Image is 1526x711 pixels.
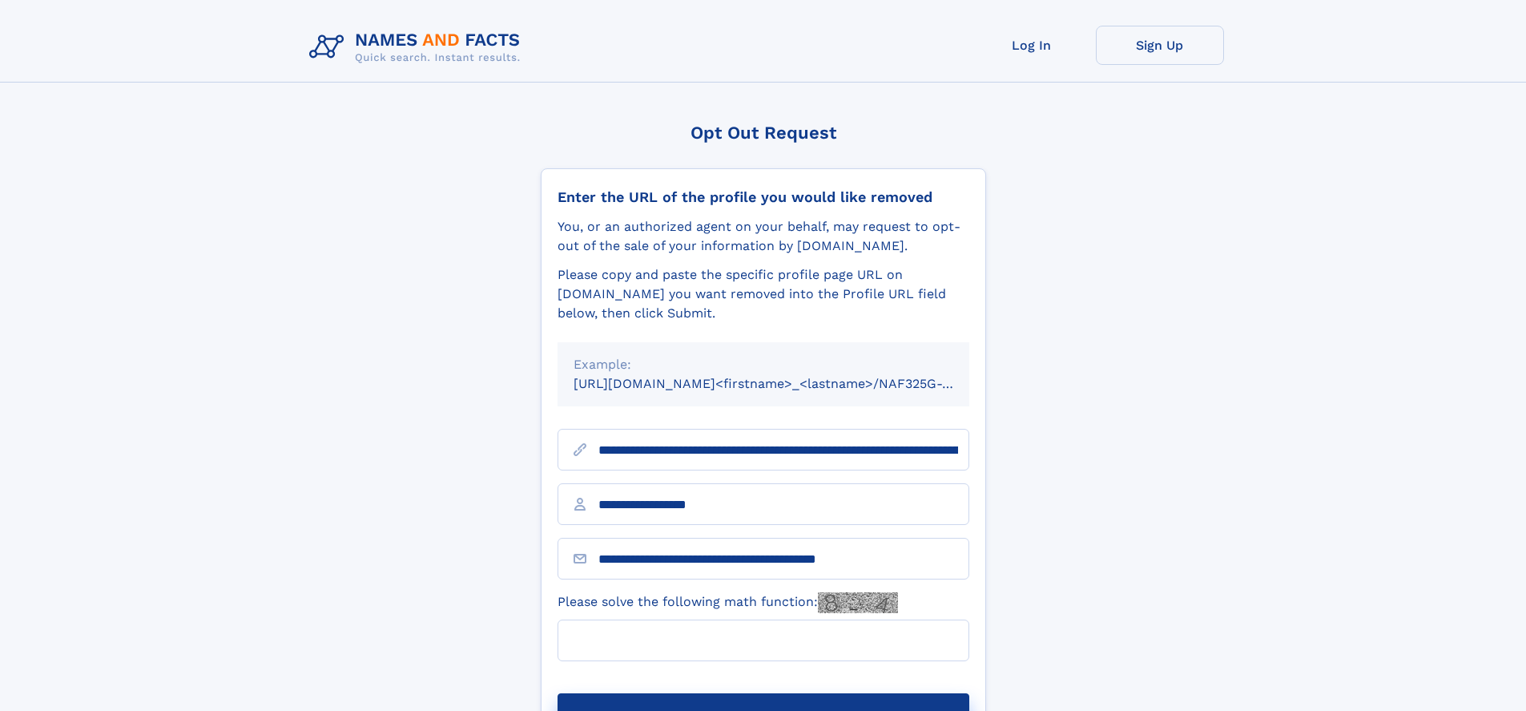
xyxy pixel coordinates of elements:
[303,26,533,69] img: Logo Names and Facts
[968,26,1096,65] a: Log In
[558,217,969,256] div: You, or an authorized agent on your behalf, may request to opt-out of the sale of your informatio...
[558,265,969,323] div: Please copy and paste the specific profile page URL on [DOMAIN_NAME] you want removed into the Pr...
[541,123,986,143] div: Opt Out Request
[574,355,953,374] div: Example:
[558,592,898,613] label: Please solve the following math function:
[574,376,1000,391] small: [URL][DOMAIN_NAME]<firstname>_<lastname>/NAF325G-xxxxxxxx
[1096,26,1224,65] a: Sign Up
[558,188,969,206] div: Enter the URL of the profile you would like removed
